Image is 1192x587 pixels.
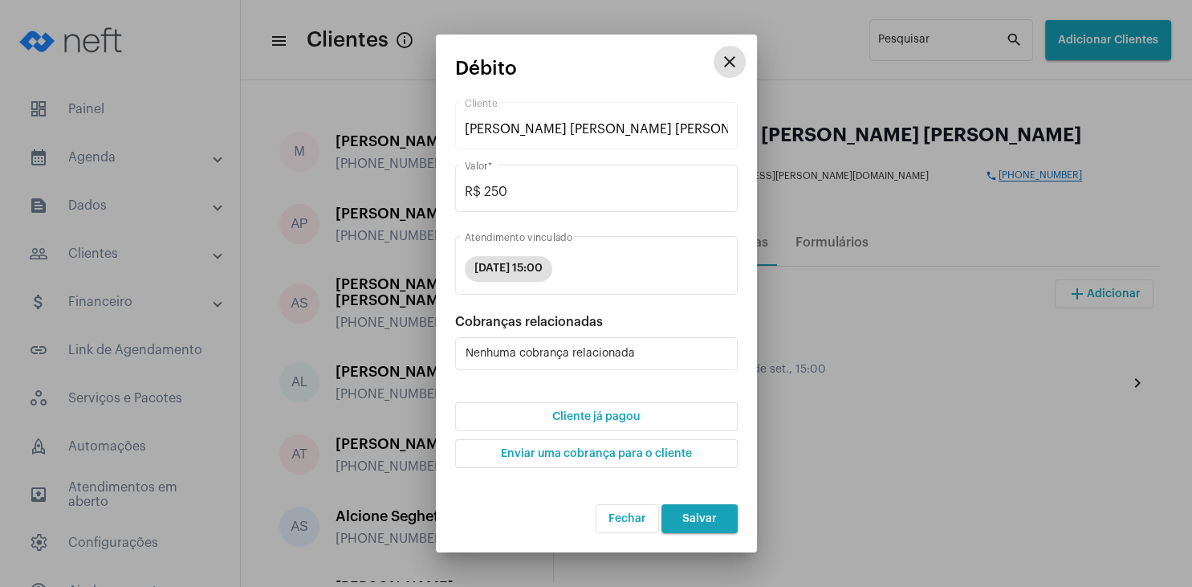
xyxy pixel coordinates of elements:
[596,504,659,533] button: Fechar
[465,253,728,285] mat-chip-list: seleção dos serviços
[466,348,727,360] div: Nenhuma cobrança relacionada
[552,411,640,422] span: Cliente já pagou
[465,185,728,199] input: Valor
[501,448,692,459] span: Enviar uma cobrança para o cliente
[720,52,739,71] mat-icon: close
[608,513,646,524] span: Fechar
[455,315,738,329] div: Cobranças relacionadas
[455,58,517,79] span: Débito
[455,439,738,468] button: Enviar uma cobrança para o cliente
[465,256,552,282] mat-chip: [DATE] 15:00
[455,402,738,431] button: Cliente já pagou
[465,122,728,137] input: Pesquisar cliente
[661,504,738,533] button: Salvar
[682,513,717,524] span: Salvar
